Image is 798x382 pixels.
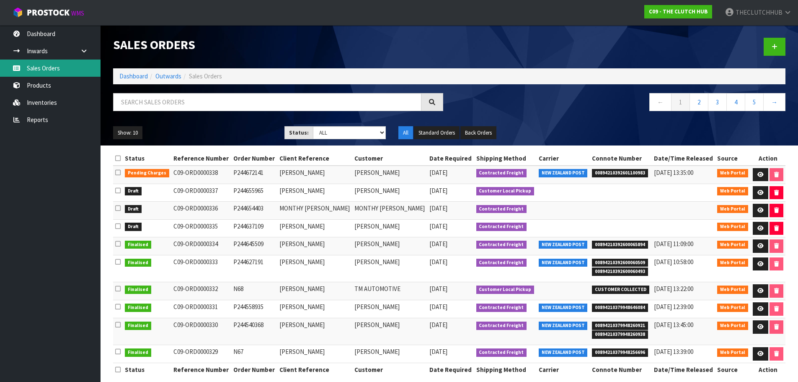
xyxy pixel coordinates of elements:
[113,93,421,111] input: Search sales orders
[750,152,785,165] th: Action
[717,205,748,213] span: Web Portal
[231,152,277,165] th: Order Number
[277,152,352,165] th: Client Reference
[231,166,277,184] td: P244672141
[592,268,648,276] span: 00894210392600060493
[277,318,352,345] td: [PERSON_NAME]
[231,300,277,318] td: P244558935
[654,321,693,329] span: [DATE] 13:45:00
[474,152,537,165] th: Shipping Method
[539,259,588,267] span: NEW ZEALAND POST
[671,93,690,111] a: 1
[736,8,783,16] span: THECLUTCHHUB
[171,152,231,165] th: Reference Number
[352,282,427,300] td: TM AUTOMOTIVE
[231,184,277,202] td: P244655965
[690,93,708,111] a: 2
[476,322,527,330] span: Contracted Freight
[476,348,527,357] span: Contracted Freight
[717,259,748,267] span: Web Portal
[429,187,447,195] span: [DATE]
[715,152,750,165] th: Source
[113,38,443,52] h1: Sales Orders
[277,219,352,237] td: [PERSON_NAME]
[125,322,151,330] span: Finalised
[13,7,23,18] img: cube-alt.png
[125,304,151,312] span: Finalised
[119,72,148,80] a: Dashboard
[125,187,142,195] span: Draft
[171,282,231,300] td: C09-ORD0000332
[398,126,413,140] button: All
[654,348,693,356] span: [DATE] 13:39:00
[125,259,151,267] span: Finalised
[592,348,648,357] span: 00894210379948256696
[539,348,588,357] span: NEW ZEALAND POST
[352,237,427,255] td: [PERSON_NAME]
[427,363,474,377] th: Date Required
[171,318,231,345] td: C09-ORD0000330
[539,241,588,249] span: NEW ZEALAND POST
[717,348,748,357] span: Web Portal
[717,187,748,195] span: Web Portal
[171,300,231,318] td: C09-ORD0000331
[717,304,748,312] span: Web Portal
[125,286,151,294] span: Finalised
[277,363,352,377] th: Client Reference
[352,345,427,363] td: [PERSON_NAME]
[113,126,142,140] button: Show: 10
[717,286,748,294] span: Web Portal
[649,8,708,15] strong: C09 - THE CLUTCH HUB
[352,166,427,184] td: [PERSON_NAME]
[429,285,447,293] span: [DATE]
[717,169,748,177] span: Web Portal
[592,241,648,249] span: 00894210392600065894
[539,304,588,312] span: NEW ZEALAND POST
[277,184,352,202] td: [PERSON_NAME]
[231,345,277,363] td: N67
[429,169,447,177] span: [DATE]
[125,241,151,249] span: Finalised
[231,237,277,255] td: P244645509
[277,166,352,184] td: [PERSON_NAME]
[352,255,427,282] td: [PERSON_NAME]
[654,258,693,266] span: [DATE] 10:58:00
[654,285,693,293] span: [DATE] 13:22:00
[289,129,309,136] strong: Status:
[352,318,427,345] td: [PERSON_NAME]
[277,300,352,318] td: [PERSON_NAME]
[726,93,745,111] a: 4
[745,93,764,111] a: 5
[414,126,460,140] button: Standard Orders
[592,330,648,339] span: 00894210379948260938
[429,303,447,311] span: [DATE]
[352,300,427,318] td: [PERSON_NAME]
[171,166,231,184] td: C09-ORD0000338
[352,363,427,377] th: Customer
[652,152,715,165] th: Date/Time Released
[277,345,352,363] td: [PERSON_NAME]
[750,363,785,377] th: Action
[717,223,748,231] span: Web Portal
[456,93,786,114] nav: Page navigation
[171,202,231,220] td: C09-ORD0000336
[231,219,277,237] td: P244637109
[539,322,588,330] span: NEW ZEALAND POST
[277,255,352,282] td: [PERSON_NAME]
[125,169,169,177] span: Pending Charges
[123,152,171,165] th: Status
[171,363,231,377] th: Reference Number
[476,259,527,267] span: Contracted Freight
[592,169,648,177] span: 00894210392601100983
[429,204,447,212] span: [DATE]
[277,282,352,300] td: [PERSON_NAME]
[429,222,447,230] span: [DATE]
[539,169,588,177] span: NEW ZEALAND POST
[27,7,70,18] span: ProStock
[592,286,649,294] span: CUSTOMER COLLECTED
[231,282,277,300] td: N68
[231,318,277,345] td: P244540368
[125,205,142,213] span: Draft
[171,219,231,237] td: C09-ORD0000335
[592,322,648,330] span: 00894210379948260921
